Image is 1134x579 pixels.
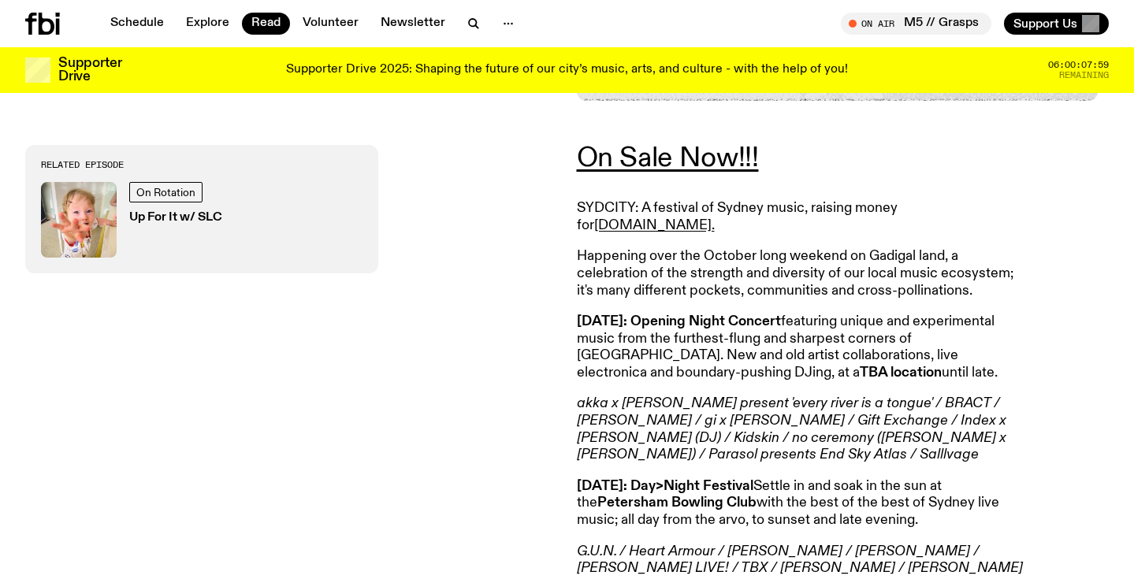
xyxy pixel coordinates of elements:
p: featuring unique and experimental music from the furthest-flung and sharpest corners of [GEOGRAPH... [577,314,1031,381]
span: Support Us [1013,17,1077,31]
button: On AirM5 // Grasps [841,13,991,35]
button: Support Us [1004,13,1109,35]
a: Explore [177,13,239,35]
a: Schedule [101,13,173,35]
a: [DOMAIN_NAME]. [594,218,715,232]
a: Volunteer [293,13,368,35]
a: Newsletter [371,13,455,35]
p: Settle in and soak in the sun at the with the best of the best of Sydney live music; all day from... [577,478,1031,529]
p: Supporter Drive 2025: Shaping the future of our city’s music, arts, and culture - with the help o... [286,63,848,77]
strong: [DATE]: Day>Night Festival [577,479,753,493]
em: akka x [PERSON_NAME] present 'every river is a tongue' / BRACT / [PERSON_NAME] / gi x [PERSON_NAM... [577,396,1006,462]
h3: Supporter Drive [58,57,121,84]
img: baby slc [41,182,117,258]
a: On Sale Now!!! [577,144,759,173]
span: 06:00:07:59 [1048,61,1109,69]
strong: Petersham Bowling Club [597,495,757,510]
p: SYDCITY: A festival of Sydney music, raising money for [577,200,1031,234]
strong: TBA location [860,366,942,380]
h3: Related Episode [41,161,363,169]
p: Happening over the October long weekend on Gadigal land, a celebration of the strength and divers... [577,248,1031,299]
span: Remaining [1059,71,1109,80]
strong: [DATE]: Opening Night Concert [577,314,781,328]
a: Read [242,13,290,35]
h3: Up For It w/ SLC [129,212,222,224]
a: baby slcOn RotationUp For It w/ SLC [41,182,363,258]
